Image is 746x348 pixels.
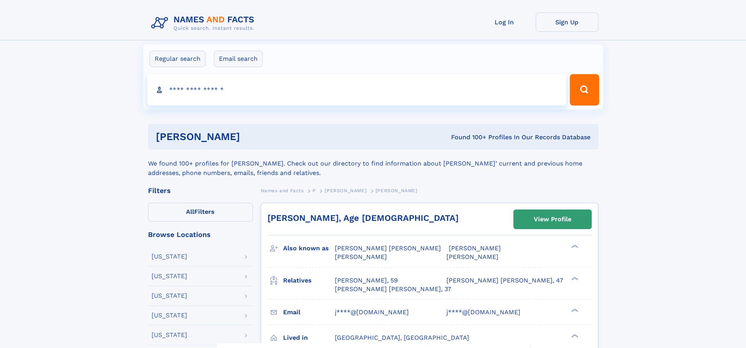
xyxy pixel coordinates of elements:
div: Filters [148,187,253,194]
input: search input [147,74,567,106]
div: Browse Locations [148,231,253,238]
a: Sign Up [536,13,598,32]
span: [PERSON_NAME] [376,188,417,193]
div: [US_STATE] [152,312,187,319]
div: [US_STATE] [152,293,187,299]
div: [US_STATE] [152,273,187,279]
a: [PERSON_NAME], Age [DEMOGRAPHIC_DATA] [267,213,459,223]
span: [PERSON_NAME] [449,244,501,252]
div: View Profile [534,210,571,228]
div: [US_STATE] [152,332,187,338]
a: P [312,186,316,195]
span: P [312,188,316,193]
a: Names and Facts [261,186,304,195]
span: [PERSON_NAME] [325,188,367,193]
span: [PERSON_NAME] [446,253,499,261]
h3: Also known as [283,242,335,255]
span: [PERSON_NAME] [335,253,387,261]
a: [PERSON_NAME] [325,186,367,195]
div: ❯ [569,244,579,249]
h3: Relatives [283,274,335,287]
h3: Lived in [283,331,335,344]
span: [PERSON_NAME] [PERSON_NAME] [335,244,441,252]
h3: Email [283,306,335,319]
div: ❯ [569,333,579,338]
a: [PERSON_NAME] [PERSON_NAME], 47 [446,276,563,285]
span: All [186,208,194,215]
div: ❯ [569,276,579,281]
label: Regular search [150,51,206,67]
a: Log In [473,13,536,32]
a: [PERSON_NAME], 59 [335,276,398,285]
label: Email search [214,51,263,67]
a: [PERSON_NAME] [PERSON_NAME], 37 [335,285,451,293]
h1: [PERSON_NAME] [156,132,346,142]
div: Found 100+ Profiles In Our Records Database [345,133,591,142]
div: We found 100+ profiles for [PERSON_NAME]. Check out our directory to find information about [PERS... [148,149,598,178]
span: [GEOGRAPHIC_DATA], [GEOGRAPHIC_DATA] [335,334,469,341]
label: Filters [148,203,253,222]
div: [US_STATE] [152,253,187,260]
div: ❯ [569,308,579,313]
img: Logo Names and Facts [148,13,261,34]
a: View Profile [514,210,591,229]
button: Search Button [570,74,599,106]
